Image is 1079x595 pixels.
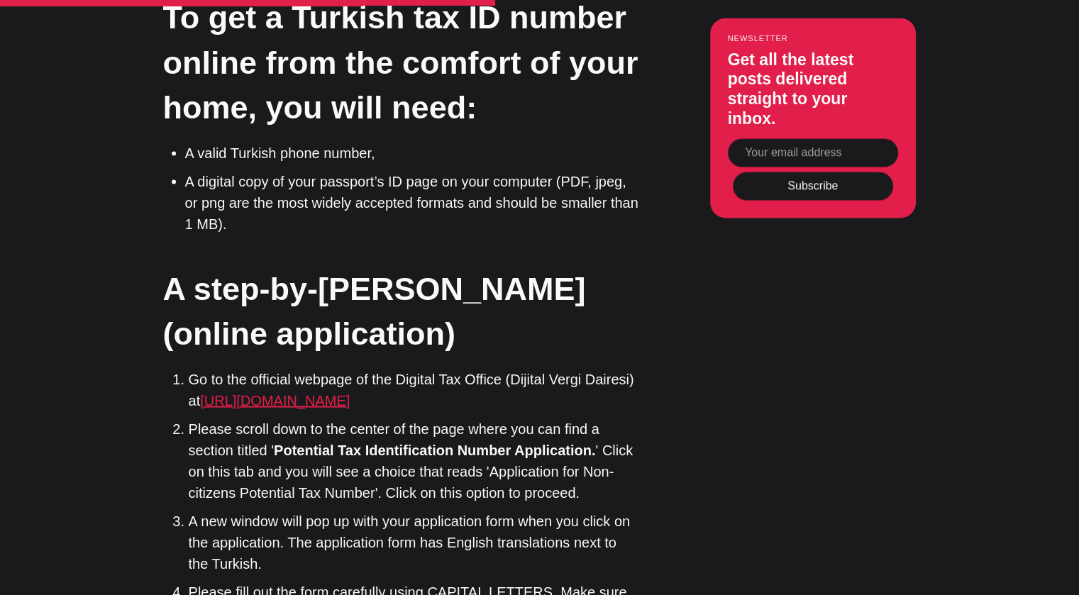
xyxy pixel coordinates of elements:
li: Please scroll down to the center of the page where you can find a section titled ' ' Click on thi... [189,418,639,503]
strong: Potential Tax Identification Number Application. [274,442,595,457]
small: Newsletter [728,33,898,42]
h2: A step-by-[PERSON_NAME] (online application) [163,266,638,355]
li: A digital copy of your passport’s ID page on your computer (PDF, jpeg, or png are the most widely... [185,170,639,234]
li: A new window will pop up with your application form when you click on the application. The applic... [189,510,639,574]
li: Go to the official webpage of the Digital Tax Office (Dijital Vergi Dairesi) at [189,368,639,411]
a: [URL][DOMAIN_NAME] [200,392,350,408]
button: Subscribe [733,172,893,200]
h3: Get all the latest posts delivered straight to your inbox. [728,50,898,128]
li: A valid Turkish phone number, [185,142,639,163]
input: Your email address [728,139,898,167]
